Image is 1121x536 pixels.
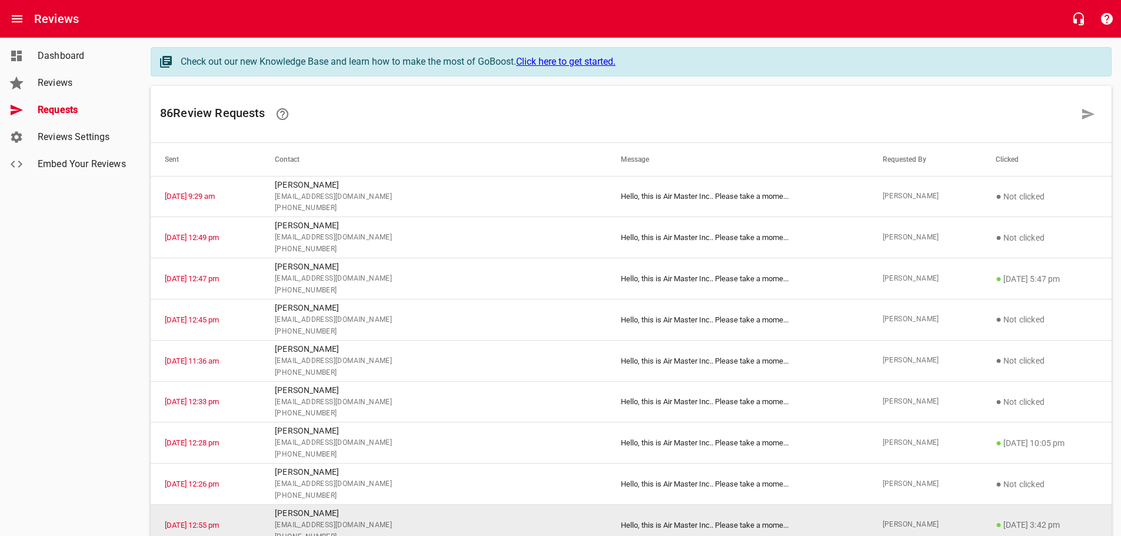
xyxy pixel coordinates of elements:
a: Request a review [1074,100,1102,128]
td: Hello, this is Air Master Inc.. Please take a mome ... [607,422,869,464]
span: ● [996,519,1002,530]
p: Not clicked [996,189,1097,204]
span: ● [996,191,1002,202]
button: Open drawer [3,5,31,33]
a: [DATE] 12:26 pm [165,480,219,488]
span: [PERSON_NAME] [883,273,968,285]
span: [PERSON_NAME] [883,396,968,408]
span: [PERSON_NAME] [883,519,968,531]
span: [EMAIL_ADDRESS][DOMAIN_NAME] [275,520,593,531]
span: ● [996,478,1002,490]
span: [PHONE_NUMBER] [275,202,593,214]
th: Message [607,143,869,176]
p: Not clicked [996,354,1097,368]
p: Not clicked [996,312,1097,327]
span: Embed Your Reviews [38,157,127,171]
span: [PHONE_NUMBER] [275,449,593,461]
span: [EMAIL_ADDRESS][DOMAIN_NAME] [275,437,593,449]
p: Not clicked [996,395,1097,409]
p: Not clicked [996,231,1097,245]
p: [PERSON_NAME] [275,219,593,232]
button: Support Portal [1093,5,1121,33]
span: [PERSON_NAME] [883,355,968,367]
th: Requested By [869,143,982,176]
span: [PHONE_NUMBER] [275,285,593,297]
span: [PERSON_NAME] [883,191,968,202]
a: [DATE] 12:33 pm [165,397,219,406]
a: [DATE] 12:47 pm [165,274,219,283]
span: [PERSON_NAME] [883,437,968,449]
span: [PERSON_NAME] [883,232,968,244]
span: Reviews [38,76,127,90]
p: [PERSON_NAME] [275,507,593,520]
span: [EMAIL_ADDRESS][DOMAIN_NAME] [275,191,593,203]
p: [PERSON_NAME] [275,466,593,478]
span: ● [996,437,1002,448]
div: Check out our new Knowledge Base and learn how to make the most of GoBoost. [181,55,1099,69]
th: Clicked [982,143,1112,176]
p: [PERSON_NAME] [275,343,593,355]
span: [PHONE_NUMBER] [275,490,593,502]
p: [PERSON_NAME] [275,302,593,314]
span: [EMAIL_ADDRESS][DOMAIN_NAME] [275,478,593,490]
p: [PERSON_NAME] [275,261,593,273]
td: Hello, this is Air Master Inc.. Please take a mome ... [607,299,869,340]
a: [DATE] 11:36 am [165,357,219,365]
p: [DATE] 10:05 pm [996,436,1097,450]
span: Dashboard [38,49,127,63]
span: [EMAIL_ADDRESS][DOMAIN_NAME] [275,273,593,285]
span: [PERSON_NAME] [883,478,968,490]
a: [DATE] 12:55 pm [165,521,219,530]
span: ● [996,273,1002,284]
a: [DATE] 12:49 pm [165,233,219,242]
span: ● [996,232,1002,243]
span: [EMAIL_ADDRESS][DOMAIN_NAME] [275,355,593,367]
h6: Reviews [34,9,79,28]
span: [EMAIL_ADDRESS][DOMAIN_NAME] [275,314,593,326]
p: [DATE] 5:47 pm [996,272,1097,286]
td: Hello, this is Air Master Inc.. Please take a mome ... [607,340,869,381]
a: [DATE] 9:29 am [165,192,215,201]
span: [PERSON_NAME] [883,314,968,325]
span: [EMAIL_ADDRESS][DOMAIN_NAME] [275,232,593,244]
p: [DATE] 3:42 pm [996,518,1097,532]
span: ● [996,355,1002,366]
th: Sent [151,143,261,176]
a: Click here to get started. [516,56,616,67]
h6: 86 Review Request s [160,100,1074,128]
span: ● [996,396,1002,407]
span: [EMAIL_ADDRESS][DOMAIN_NAME] [275,397,593,408]
p: Not clicked [996,477,1097,491]
span: [PHONE_NUMBER] [275,367,593,379]
span: Requests [38,103,127,117]
span: [PHONE_NUMBER] [275,408,593,420]
button: Live Chat [1065,5,1093,33]
p: [PERSON_NAME] [275,425,593,437]
td: Hello, this is Air Master Inc.. Please take a mome ... [607,381,869,422]
span: [PHONE_NUMBER] [275,244,593,255]
a: Learn how requesting reviews can improve your online presence [268,100,297,128]
td: Hello, this is Air Master Inc.. Please take a mome ... [607,217,869,258]
span: [PHONE_NUMBER] [275,326,593,338]
a: [DATE] 12:28 pm [165,438,219,447]
span: Reviews Settings [38,130,127,144]
p: [PERSON_NAME] [275,179,593,191]
td: Hello, this is Air Master Inc.. Please take a mome ... [607,464,869,505]
th: Contact [261,143,607,176]
td: Hello, this is Air Master Inc.. Please take a mome ... [607,176,869,217]
a: [DATE] 12:45 pm [165,315,219,324]
span: ● [996,314,1002,325]
td: Hello, this is Air Master Inc.. Please take a mome ... [607,258,869,299]
p: [PERSON_NAME] [275,384,593,397]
